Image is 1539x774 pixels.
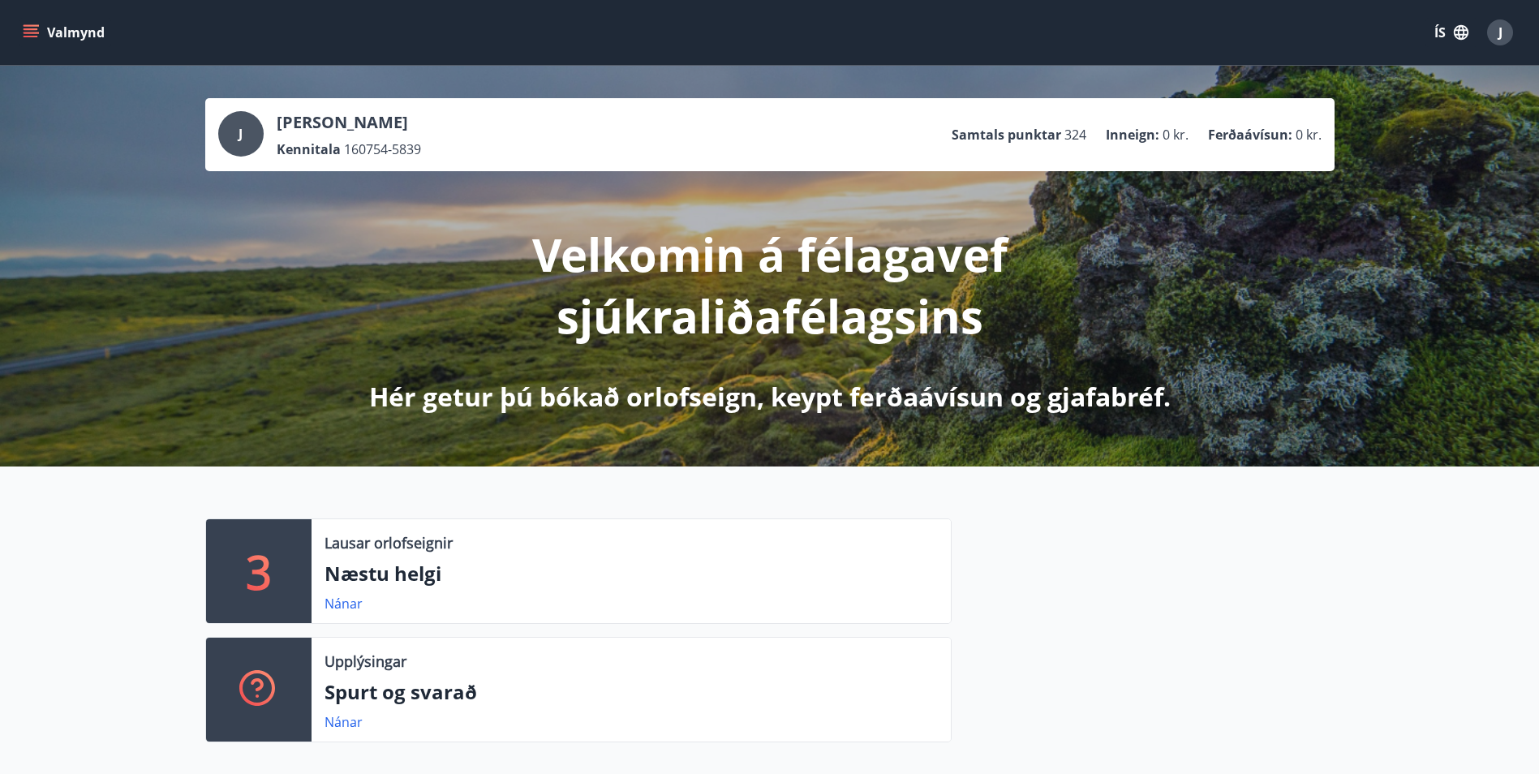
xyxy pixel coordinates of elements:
[1481,13,1520,52] button: J
[325,532,453,553] p: Lausar orlofseignir
[1064,126,1086,144] span: 324
[1208,126,1292,144] p: Ferðaávísun :
[952,126,1061,144] p: Samtals punktar
[19,18,111,47] button: menu
[1425,18,1477,47] button: ÍS
[1163,126,1189,144] span: 0 kr.
[1498,24,1502,41] span: J
[325,678,938,706] p: Spurt og svarað
[344,140,421,158] span: 160754-5839
[342,223,1198,346] p: Velkomin á félagavef sjúkraliðafélagsins
[239,125,243,143] span: J
[325,595,363,613] a: Nánar
[277,111,421,134] p: [PERSON_NAME]
[369,379,1171,415] p: Hér getur þú bókað orlofseign, keypt ferðaávísun og gjafabréf.
[325,651,406,672] p: Upplýsingar
[246,540,272,602] p: 3
[325,713,363,731] a: Nánar
[277,140,341,158] p: Kennitala
[1106,126,1159,144] p: Inneign :
[325,560,938,587] p: Næstu helgi
[1296,126,1322,144] span: 0 kr.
